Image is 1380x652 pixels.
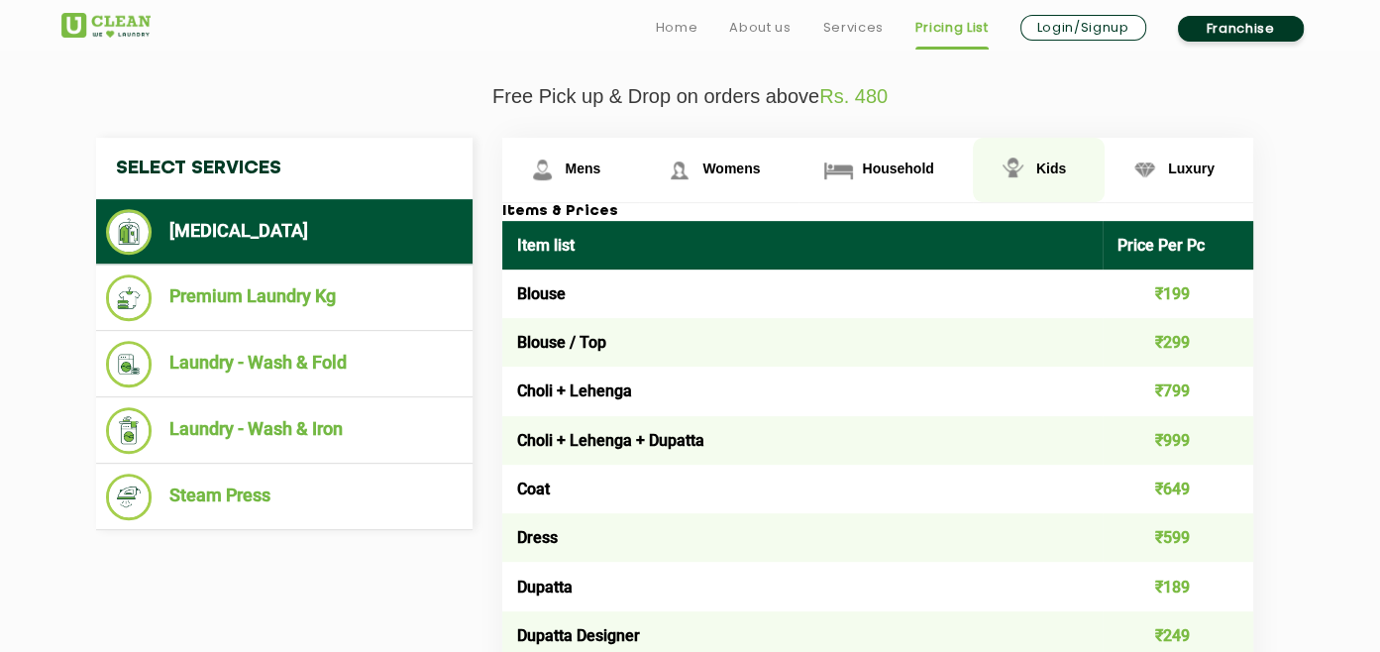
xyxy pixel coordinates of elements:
[502,203,1253,221] h3: Items & Prices
[106,274,463,321] li: Premium Laundry Kg
[106,407,463,454] li: Laundry - Wash & Iron
[1103,465,1253,513] td: ₹649
[1036,161,1066,176] span: Kids
[1103,270,1253,318] td: ₹199
[502,513,1104,562] td: Dress
[502,221,1104,270] th: Item list
[1020,15,1146,41] a: Login/Signup
[1103,416,1253,465] td: ₹999
[729,16,791,40] a: About us
[862,161,933,176] span: Household
[1168,161,1215,176] span: Luxury
[106,209,153,255] img: Dry Cleaning
[1103,513,1253,562] td: ₹599
[915,16,989,40] a: Pricing List
[1178,16,1304,42] a: Franchise
[702,161,760,176] span: Womens
[566,161,601,176] span: Mens
[502,562,1104,610] td: Dupatta
[822,16,883,40] a: Services
[1103,367,1253,415] td: ₹799
[106,341,463,387] li: Laundry - Wash & Fold
[106,341,153,387] img: Laundry - Wash & Fold
[106,274,153,321] img: Premium Laundry Kg
[61,13,151,38] img: UClean Laundry and Dry Cleaning
[106,474,463,520] li: Steam Press
[1103,318,1253,367] td: ₹299
[821,153,856,187] img: Household
[502,465,1104,513] td: Coat
[106,407,153,454] img: Laundry - Wash & Iron
[819,85,888,107] span: Rs. 480
[96,138,473,199] h4: Select Services
[106,209,463,255] li: [MEDICAL_DATA]
[656,16,698,40] a: Home
[1103,221,1253,270] th: Price Per Pc
[502,270,1104,318] td: Blouse
[1127,153,1162,187] img: Luxury
[502,367,1104,415] td: Choli + Lehenga
[61,85,1320,108] p: Free Pick up & Drop on orders above
[502,318,1104,367] td: Blouse / Top
[1103,562,1253,610] td: ₹189
[525,153,560,187] img: Mens
[106,474,153,520] img: Steam Press
[502,416,1104,465] td: Choli + Lehenga + Dupatta
[662,153,696,187] img: Womens
[996,153,1030,187] img: Kids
